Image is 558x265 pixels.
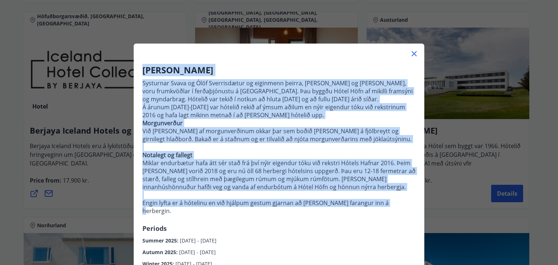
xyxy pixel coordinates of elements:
[142,64,416,76] h3: [PERSON_NAME]
[142,151,193,159] strong: Notalegt og fallegt
[142,119,183,127] strong: Morgunverður
[142,237,180,244] span: Summer 2025 :
[142,79,416,119] p: Systurnar Svava og Ólöf Sverrisdætur og eiginmenn þeirra, [PERSON_NAME] og [PERSON_NAME], voru fr...
[142,119,416,215] p: Við [PERSON_NAME] af morgunverðinum okkar þar sem boðið [PERSON_NAME] á fjölbreytt og girnilegt h...
[179,249,216,256] span: [DATE] - [DATE]
[142,249,179,256] span: Autumn 2025 :
[142,224,167,233] span: Periods
[180,237,217,244] span: [DATE] - [DATE]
